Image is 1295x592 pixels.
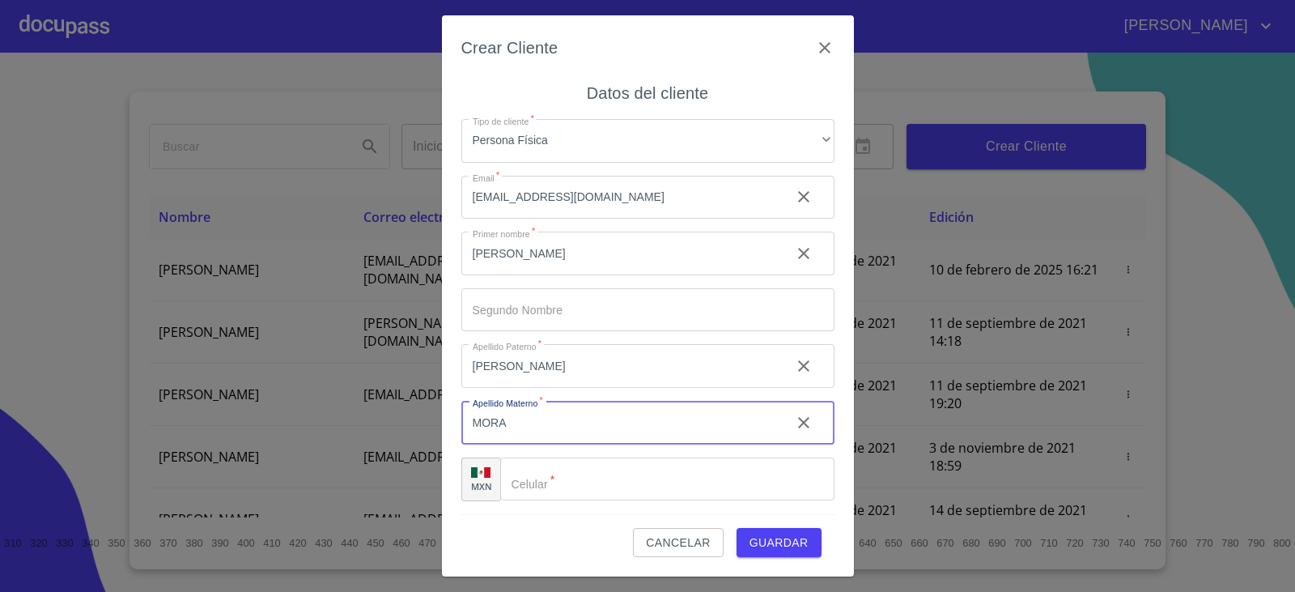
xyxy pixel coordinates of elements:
[587,80,708,106] h6: Datos del cliente
[471,467,490,479] img: R93DlvwvvjP9fbrDwZeCRYBHk45OWMq+AAOlFVsxT89f82nwPLnD58IP7+ANJEaWYhP0Tx8kkA0WlQMPQsAAgwAOmBj20AXj6...
[646,533,710,553] span: Cancelar
[784,177,823,216] button: clear input
[633,528,723,558] button: Cancelar
[737,528,822,558] button: Guardar
[784,403,823,442] button: clear input
[471,480,492,492] p: MXN
[461,35,558,61] h6: Crear Cliente
[784,234,823,273] button: clear input
[749,533,809,553] span: Guardar
[784,347,823,385] button: clear input
[461,119,834,163] div: Persona Física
